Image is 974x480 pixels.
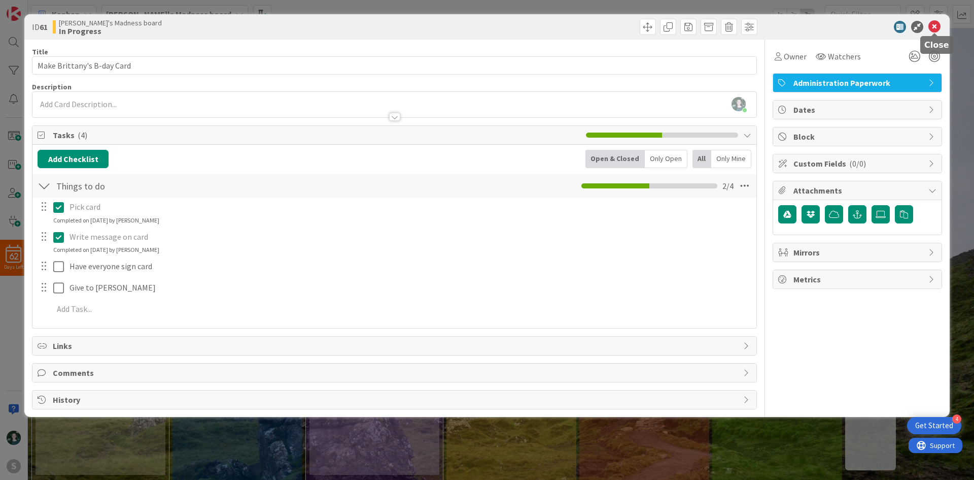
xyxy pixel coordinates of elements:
[53,129,581,141] span: Tasks
[793,184,923,197] span: Attachments
[952,414,961,424] div: 4
[711,150,751,168] div: Only Mine
[69,201,749,213] p: Pick card
[924,40,949,50] h5: Close
[732,97,746,111] img: CcP7TwqliYA12U06j4Mrgd9GqWyTyb3s.jpg
[32,56,757,75] input: type card name here...
[793,131,923,143] span: Block
[915,421,953,431] div: Get Started
[59,19,162,27] span: [PERSON_NAME]'s Madness board
[53,367,738,379] span: Comments
[793,246,923,259] span: Mirrors
[793,104,923,116] span: Dates
[21,2,46,14] span: Support
[32,82,72,91] span: Description
[69,231,749,243] p: Write message on card
[849,158,866,169] span: ( 0/0 )
[78,130,87,140] span: ( 4 )
[53,245,159,254] div: Completed on [DATE] by [PERSON_NAME]
[793,157,923,170] span: Custom Fields
[645,150,687,168] div: Only Open
[692,150,711,168] div: All
[53,216,159,225] div: Completed on [DATE] by [PERSON_NAME]
[585,150,645,168] div: Open & Closed
[793,273,923,285] span: Metrics
[722,180,734,192] span: 2 / 4
[32,47,48,56] label: Title
[53,394,738,406] span: History
[69,282,749,294] p: Give to [PERSON_NAME]
[784,50,807,62] span: Owner
[32,21,48,33] span: ID
[907,417,961,434] div: Open Get Started checklist, remaining modules: 4
[59,27,162,35] b: In Progress
[828,50,861,62] span: Watchers
[53,177,281,195] input: Add Checklist...
[793,77,923,89] span: Administration Paperwork
[69,261,749,272] p: Have everyone sign card
[38,150,109,168] button: Add Checklist
[53,340,738,352] span: Links
[40,22,48,32] b: 61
